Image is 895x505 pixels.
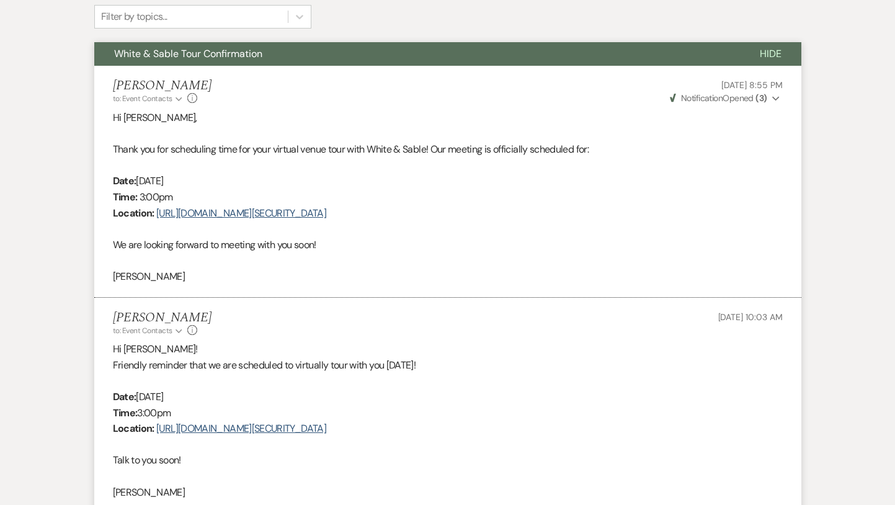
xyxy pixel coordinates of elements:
strong: Location: [113,207,154,220]
button: NotificationOpened (3) [668,92,783,105]
div: Filter by topics... [101,9,167,24]
a: [URL][DOMAIN_NAME][SECURITY_DATA] [156,207,326,220]
span: 3:00pm [137,406,171,419]
span: to: Event Contacts [113,94,172,104]
span: [PERSON_NAME] [113,486,185,499]
strong: Time: [113,406,138,419]
button: to: Event Contacts [113,93,184,104]
h5: [PERSON_NAME] [113,78,212,94]
span: White & Sable Tour Confirmation [114,47,262,60]
span: Hi [PERSON_NAME], [113,111,197,124]
a: [URL][DOMAIN_NAME][SECURITY_DATA] [156,422,326,435]
span: Hide [760,47,781,60]
span: to: Event Contacts [113,326,172,336]
span: We are looking forward to meeting with you soon! [113,238,316,251]
span: Opened [670,92,767,104]
button: Hide [740,42,801,66]
strong: Date: [113,390,136,403]
span: Thank you for scheduling time for your virtual venue tour with White & Sable! Our meeting is offi... [113,143,589,156]
strong: Time: [113,190,138,203]
span: [DATE] 8:55 PM [721,79,782,91]
p: [PERSON_NAME] [113,269,783,285]
p: 3:00pm [113,189,783,205]
span: Notification [681,92,723,104]
span: Talk to you soon! [113,454,181,467]
span: [DATE] [136,390,163,403]
button: to: Event Contacts [113,325,184,336]
p: Friendly reminder that we are scheduled to virtually tour with you [DATE]! [113,357,783,373]
p: [DATE] [113,173,783,189]
h5: [PERSON_NAME] [113,310,212,326]
button: White & Sable Tour Confirmation [94,42,740,66]
strong: Location: [113,422,154,435]
strong: ( 3 ) [755,92,767,104]
strong: Date: [113,174,136,187]
span: Hi [PERSON_NAME]! [113,342,198,355]
span: [DATE] 10:03 AM [718,311,783,323]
